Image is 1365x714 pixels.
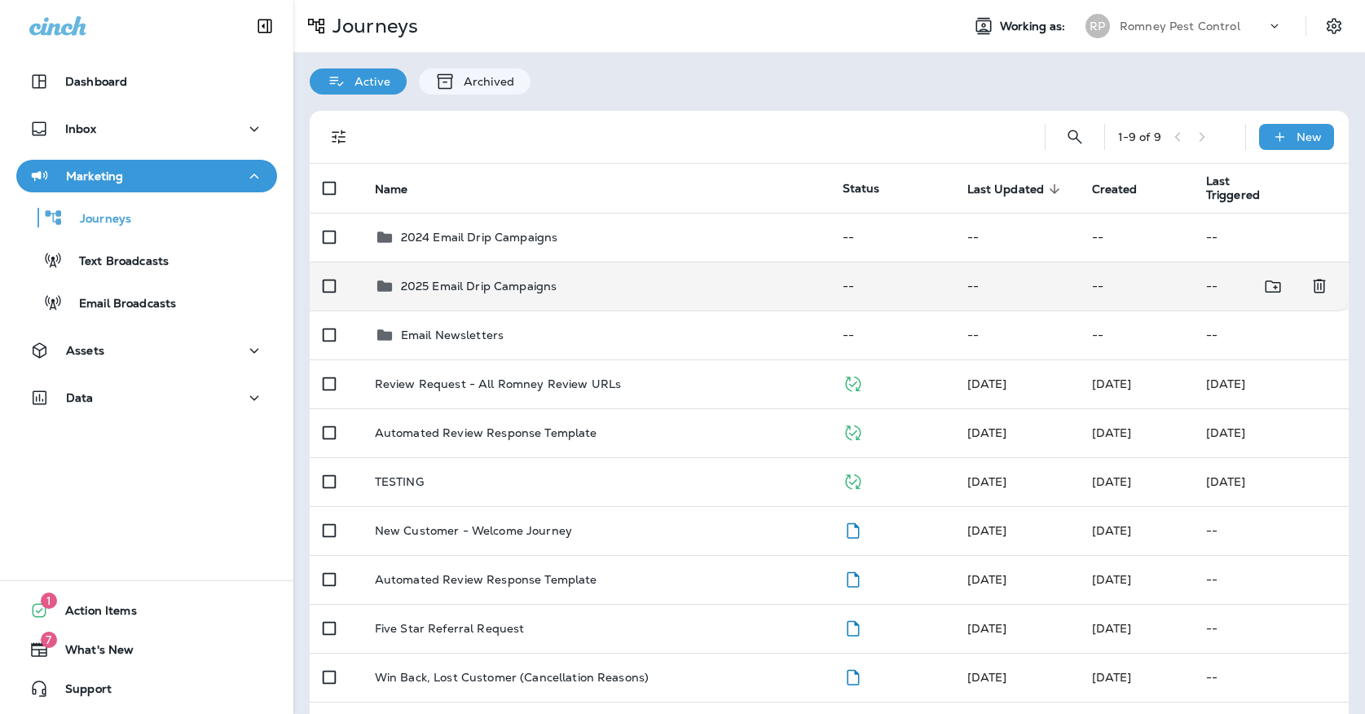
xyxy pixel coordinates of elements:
[1193,213,1349,262] td: --
[830,213,954,262] td: --
[954,213,1079,262] td: --
[1120,20,1240,33] p: Romney Pest Control
[1085,14,1110,38] div: RP
[1092,523,1132,538] span: Maddie Madonecsky
[843,473,863,487] span: Published
[242,10,288,42] button: Collapse Sidebar
[1206,622,1336,635] p: --
[1319,11,1349,41] button: Settings
[967,474,1007,489] span: Frank Carreno
[375,182,429,196] span: Name
[1118,130,1161,143] div: 1 - 9 of 9
[49,682,112,702] span: Support
[326,14,418,38] p: Journeys
[66,344,104,357] p: Assets
[375,622,525,635] p: Five Star Referral Request
[1092,183,1138,196] span: Created
[1092,182,1159,196] span: Created
[375,573,597,586] p: Automated Review Response Template
[375,475,424,488] p: TESTING
[843,571,863,585] span: Draft
[843,668,863,683] span: Draft
[375,377,621,390] p: Review Request - All Romney Review URLs
[843,181,880,196] span: Status
[65,122,96,135] p: Inbox
[16,112,277,145] button: Inbox
[1206,671,1336,684] p: --
[1092,474,1132,489] span: Frank Carreno
[323,121,355,153] button: Filters
[830,262,954,311] td: --
[843,619,863,634] span: Draft
[1257,270,1290,303] button: Move to folder
[843,375,863,390] span: Published
[954,311,1079,359] td: --
[1092,621,1132,636] span: Maddie Madonecsky
[1206,573,1336,586] p: --
[967,621,1007,636] span: Maddie Madonecsky
[16,65,277,98] button: Dashboard
[49,604,137,624] span: Action Items
[401,231,558,244] p: 2024 Email Drip Campaigns
[16,285,277,320] button: Email Broadcasts
[16,594,277,627] button: 1Action Items
[967,523,1007,538] span: Maddie Madonecsky
[16,381,277,414] button: Data
[41,632,57,648] span: 7
[1092,572,1132,587] span: Maddie Madonecsky
[401,328,504,342] p: Email Newsletters
[1092,425,1132,440] span: Caitlyn Harney
[1206,174,1291,202] span: Last Triggered
[456,75,514,88] p: Archived
[1193,457,1349,506] td: [DATE]
[1092,377,1132,391] span: Eldon Nelson
[66,391,94,404] p: Data
[967,183,1045,196] span: Last Updated
[1079,262,1193,311] td: --
[1079,213,1193,262] td: --
[1297,130,1322,143] p: New
[967,425,1007,440] span: Caitlyn Harney
[16,160,277,192] button: Marketing
[16,334,277,367] button: Assets
[16,633,277,666] button: 7What's New
[375,426,597,439] p: Automated Review Response Template
[49,643,134,663] span: What's New
[967,182,1066,196] span: Last Updated
[1079,311,1193,359] td: --
[1092,670,1132,685] span: Maddie Madonecsky
[375,183,408,196] span: Name
[375,671,649,684] p: Win Back, Lost Customer (Cancellation Reasons)
[1059,121,1091,153] button: Search Journeys
[1206,524,1336,537] p: --
[64,212,131,227] p: Journeys
[1193,311,1349,359] td: --
[830,311,954,359] td: --
[967,670,1007,685] span: Maddie Madonecsky
[1193,262,1297,311] td: --
[16,243,277,277] button: Text Broadcasts
[1193,359,1349,408] td: [DATE]
[1000,20,1069,33] span: Working as:
[1193,408,1349,457] td: [DATE]
[346,75,390,88] p: Active
[954,262,1079,311] td: --
[967,377,1007,391] span: Eldon Nelson
[967,572,1007,587] span: Maddie Madonecsky
[65,75,127,88] p: Dashboard
[16,201,277,235] button: Journeys
[401,280,557,293] p: 2025 Email Drip Campaigns
[843,424,863,439] span: Published
[63,254,169,270] p: Text Broadcasts
[1206,174,1270,202] span: Last Triggered
[66,170,123,183] p: Marketing
[1303,270,1336,303] button: Delete
[843,522,863,536] span: Draft
[375,524,572,537] p: New Customer - Welcome Journey
[41,593,57,609] span: 1
[16,672,277,705] button: Support
[63,297,176,312] p: Email Broadcasts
